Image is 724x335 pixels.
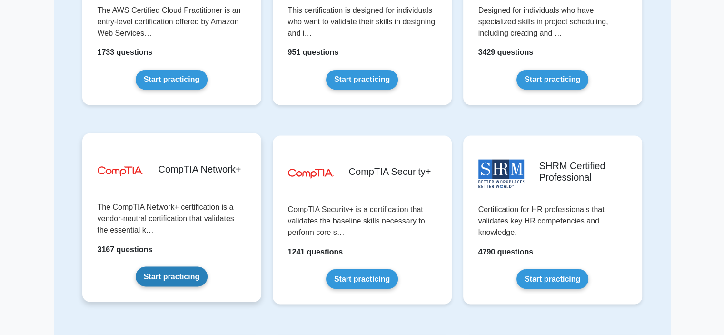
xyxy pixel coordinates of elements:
a: Start practicing [516,70,588,90]
a: Start practicing [136,266,208,286]
a: Start practicing [326,70,398,90]
a: Start practicing [326,269,398,289]
a: Start practicing [136,70,208,90]
a: Start practicing [516,269,588,289]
